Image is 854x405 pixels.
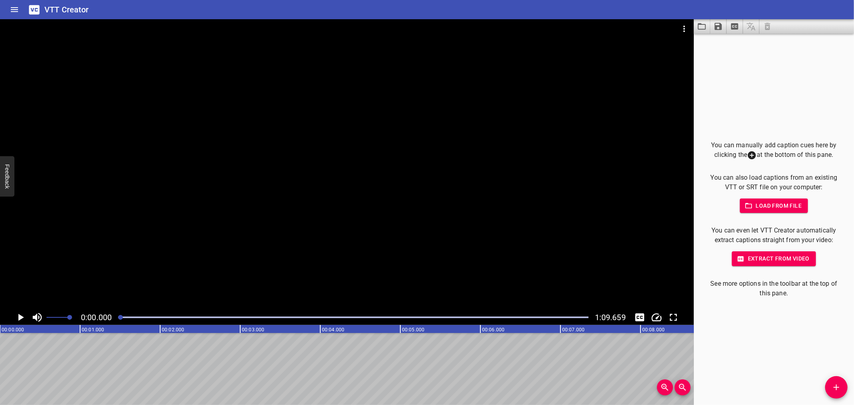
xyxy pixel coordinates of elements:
button: Toggle captions [632,310,647,325]
span: Load from file [746,201,802,211]
text: 00:06.000 [482,327,504,333]
button: Extract captions from video [727,19,743,34]
span: Current Time [81,313,112,322]
div: Play progress [118,317,589,318]
button: Toggle mute [30,310,45,325]
button: Load from file [740,198,808,213]
button: Add Cue [825,376,848,399]
button: Zoom Out [675,379,691,395]
p: See more options in the toolbar at the top of this pane. [707,279,841,298]
text: 00:08.000 [642,327,665,333]
span: Add some captions below, then you can translate them. [743,19,760,34]
text: 00:04.000 [322,327,344,333]
svg: Save captions to file [713,22,723,31]
button: Zoom In [657,379,673,395]
span: Set video volume [67,315,72,320]
button: Load captions from file [694,19,710,34]
text: 00:02.000 [162,327,184,333]
text: 00:07.000 [562,327,585,333]
text: 00:01.000 [82,327,104,333]
text: 00:03.000 [242,327,264,333]
svg: Load captions from file [697,22,707,31]
h6: VTT Creator [44,3,89,16]
text: 00:00.000 [2,327,24,333]
p: You can even let VTT Creator automatically extract captions straight from your video: [707,226,841,245]
text: 00:05.000 [402,327,424,333]
div: Playback Speed [649,310,664,325]
button: Change Playback Speed [649,310,664,325]
button: Extract from video [732,251,816,266]
button: Video Options [675,19,694,38]
p: You can manually add caption cues here by clicking the at the bottom of this pane. [707,140,841,160]
button: Save captions to file [710,19,727,34]
button: Toggle fullscreen [666,310,681,325]
div: Hide/Show Captions [632,310,647,325]
span: Extract from video [738,254,810,264]
span: Video Duration [595,313,626,322]
button: Play/Pause [13,310,28,325]
p: You can also load captions from an existing VTT or SRT file on your computer: [707,173,841,192]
